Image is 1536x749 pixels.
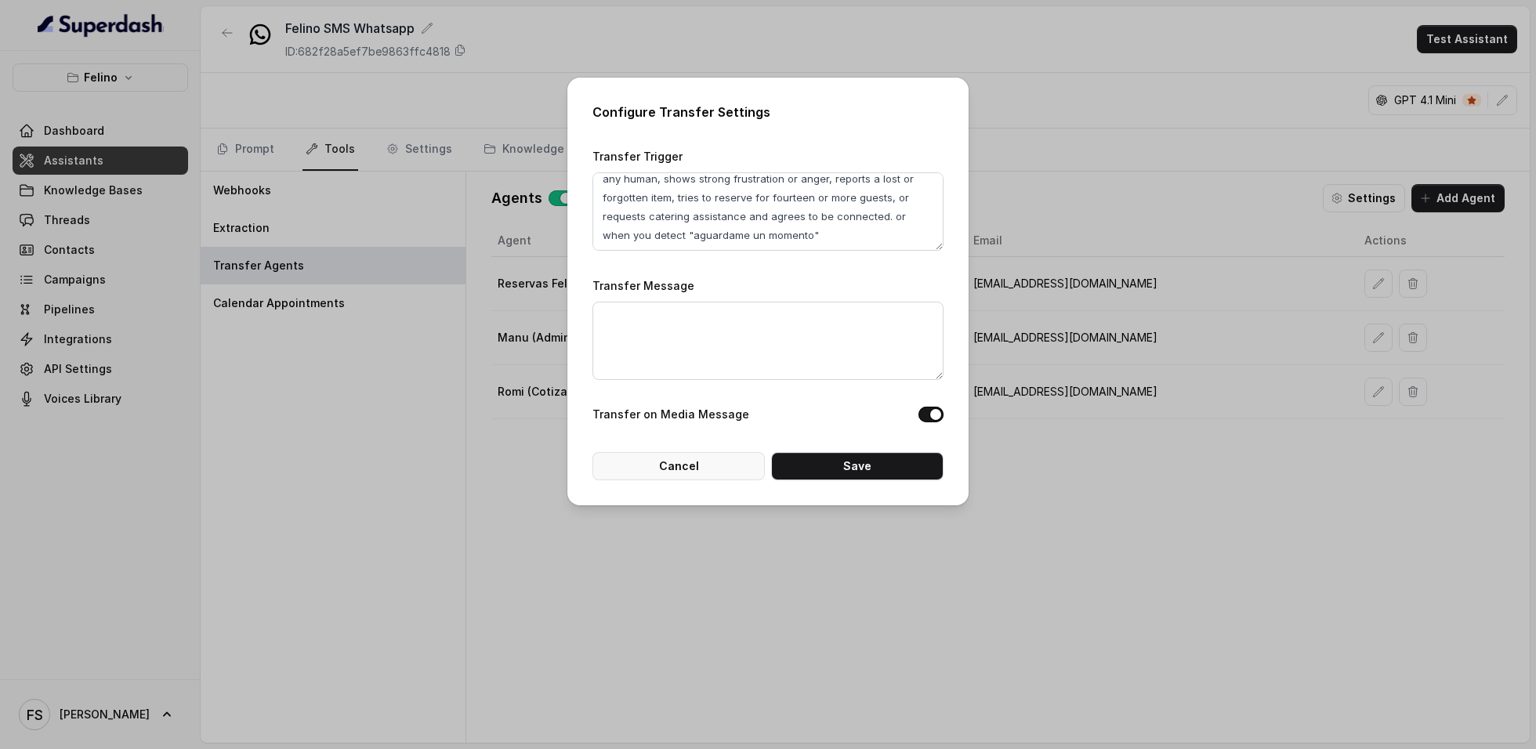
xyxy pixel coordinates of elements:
textarea: Transfer when user explicitly requests host/hostess/manager or any human, shows strong frustratio... [592,172,944,251]
label: Transfer Message [592,279,694,292]
button: Cancel [592,452,765,480]
label: Transfer Trigger [592,150,683,163]
label: Transfer on Media Message [592,405,749,424]
button: Save [771,452,944,480]
h2: Configure Transfer Settings [592,103,944,121]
